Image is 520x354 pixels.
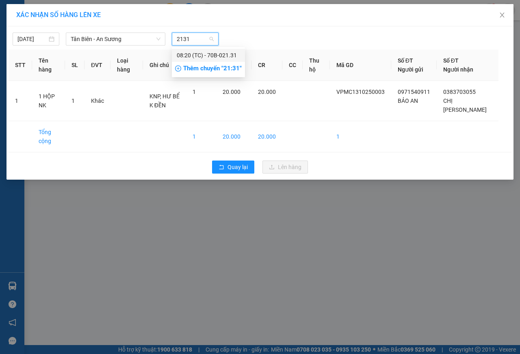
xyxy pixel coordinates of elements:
td: 1 [330,121,391,152]
span: Người nhận [443,66,473,73]
span: plus-circle [175,65,181,72]
button: Close [491,4,513,27]
td: Tổng cộng [32,121,65,152]
th: SL [65,50,84,81]
div: 08:20 (TC) - 70B-021.31 [177,51,240,60]
button: rollbackQuay lại [212,161,254,174]
span: 08:38:03 [DATE] [18,59,50,64]
span: Tân Biên - An Sương [71,33,160,45]
strong: ĐỒNG PHƯỚC [64,4,111,11]
span: In ngày: [2,59,50,64]
td: 1 [9,81,32,121]
input: 13/10/2025 [17,35,47,43]
th: Thu hộ [303,50,330,81]
span: 1 [193,89,196,95]
span: Quay lại [227,163,248,172]
span: 20.000 [258,89,276,95]
img: logo [3,5,39,41]
th: Ghi chú [143,50,186,81]
span: CHỊ [PERSON_NAME] [443,98,487,113]
span: 0971540911 [398,89,430,95]
span: BẢO AN [398,98,418,104]
td: 1 HỘP NK [32,81,65,121]
td: 20.000 [251,121,282,152]
td: 1 [186,121,216,152]
th: CR [251,50,282,81]
span: Số ĐT [443,57,459,64]
span: Bến xe [GEOGRAPHIC_DATA] [64,13,109,23]
th: Mã GD [330,50,391,81]
span: 1 [71,98,75,104]
td: Khác [84,81,110,121]
span: Người gửi [398,66,423,73]
span: 20.000 [223,89,240,95]
span: Số ĐT [398,57,413,64]
th: ĐVT [84,50,110,81]
th: STT [9,50,32,81]
span: [PERSON_NAME]: [2,52,86,57]
button: uploadLên hàng [262,161,308,174]
div: Thêm chuyến " 21:31 " [172,62,245,76]
td: 20.000 [216,121,251,152]
span: VPMC1310250003 [41,52,87,58]
span: XÁC NHẬN SỐ HÀNG LÊN XE [16,11,101,19]
span: ----------------------------------------- [22,44,100,50]
span: VPMC1310250003 [336,89,385,95]
th: Loại hàng [110,50,143,81]
span: 01 Võ Văn Truyện, KP.1, Phường 2 [64,24,112,35]
span: rollback [219,164,224,171]
th: Tên hàng [32,50,65,81]
span: down [156,37,161,41]
span: Hotline: 19001152 [64,36,100,41]
span: close [499,12,505,18]
span: 0383703055 [443,89,476,95]
th: CC [282,50,303,81]
span: KNP, HƯ BỂ K ĐỀN [149,93,180,109]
